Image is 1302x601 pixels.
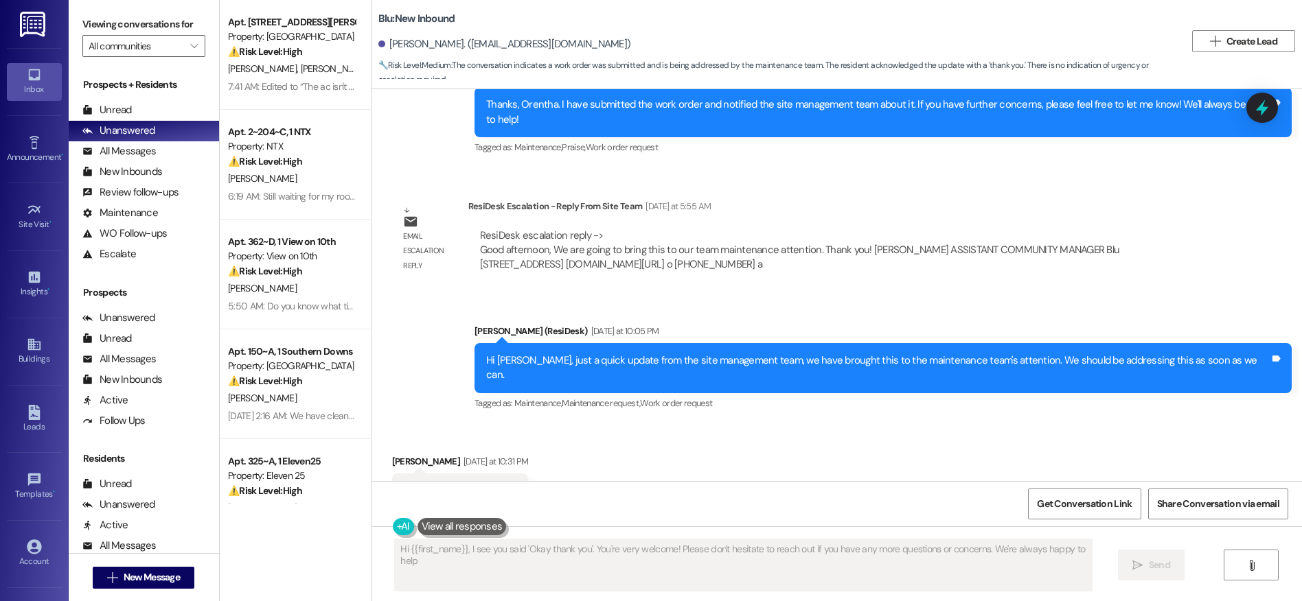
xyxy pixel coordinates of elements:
a: Templates • [7,468,62,505]
span: Work order request [640,397,712,409]
div: Maintenance [82,206,158,220]
div: Unanswered [82,311,155,325]
span: [PERSON_NAME] [228,282,297,294]
b: Blu: New Inbound [378,12,455,26]
div: Prospects [69,285,219,300]
span: Send [1149,558,1170,572]
span: New Message [124,570,180,585]
span: [PERSON_NAME] [228,502,297,514]
div: Apt. [STREET_ADDRESS][PERSON_NAME] [228,15,355,30]
label: Viewing conversations for [82,14,205,35]
span: [PERSON_NAME] [300,62,369,75]
div: Property: Eleven 25 [228,469,355,483]
div: 7:41 AM: Edited to “The ac isn't working and needs to be fixed. It's hot as an oven in my apartme... [228,80,618,93]
strong: ⚠️ Risk Level: High [228,375,302,387]
div: [PERSON_NAME] (ResiDesk) [475,324,1292,343]
span: • [47,285,49,294]
div: All Messages [82,144,156,158]
div: [DATE] at 5:55 AM [642,199,711,213]
div: Property: NTX [228,139,355,154]
div: New Inbounds [82,165,162,179]
strong: 🔧 Risk Level: Medium [378,60,451,71]
strong: ⚠️ Risk Level: High [228,265,302,277]
div: Property: [GEOGRAPHIC_DATA] [228,30,355,44]
span: Maintenance request , [562,397,640,409]
span: Get Conversation Link [1037,497,1132,511]
div: Apt. 2~204~C, 1 NTX [228,125,355,139]
div: Apt. 150~A, 1 Southern Downs [228,344,355,359]
div: 6:19 AM: Still waiting for my room ceiling fan to be replaced. The maintenance guy said he will r... [228,190,821,202]
div: Hi [PERSON_NAME], just a quick update from the site management team, we have brought this to the ... [486,353,1270,383]
button: Share Conversation via email [1148,488,1288,519]
div: [PERSON_NAME]. ([EMAIL_ADDRESS][DOMAIN_NAME]) [378,37,631,51]
input: All communities [89,35,183,57]
div: Prospects + Residents [69,78,219,92]
div: ResiDesk escalation reply -> Good afternoon, We are going to bring this to our team maintenance a... [480,228,1120,272]
a: Site Visit • [7,198,62,235]
strong: ⚠️ Risk Level: High [228,45,302,58]
span: [PERSON_NAME] [228,62,301,75]
i:  [1210,36,1220,47]
strong: ⚠️ Risk Level: High [228,155,302,167]
div: Unread [82,477,132,491]
i:  [107,572,117,583]
div: New Inbounds [82,373,162,387]
div: Unanswered [82,123,155,138]
div: Property: View on 10th [228,249,355,263]
div: Residents [69,451,219,466]
span: [PERSON_NAME] [228,172,297,185]
div: 5:50 AM: Do you know what time they are confirmed for? [228,300,457,312]
a: Insights • [7,266,62,303]
strong: ⚠️ Risk Level: High [228,484,302,497]
span: • [61,150,63,160]
button: New Message [93,567,194,589]
div: Tagged as: [475,137,1292,157]
button: Create Lead [1192,30,1295,52]
span: Work order request [586,141,658,153]
i:  [1246,560,1257,571]
div: Apt. 362~D, 1 View on 10th [228,235,355,249]
div: Thanks, Orentha. I have submitted the work order and notified the site management team about it. ... [486,97,1270,127]
textarea: Hi {{first_name}}, I see you said 'Okay thank you'. You're very welcome! Please don't hesitate to... [395,539,1092,591]
span: Maintenance , [514,397,562,409]
div: Active [82,518,128,532]
div: Active [82,393,128,408]
span: [PERSON_NAME] [228,392,297,404]
div: Property: [GEOGRAPHIC_DATA] [228,359,355,373]
span: Maintenance , [514,141,562,153]
button: Get Conversation Link [1028,488,1141,519]
a: Inbox [7,63,62,100]
span: • [53,487,55,497]
div: Review follow-ups [82,185,179,200]
span: : The conversation indicates a work order was submitted and is being addressed by the maintenance... [378,58,1185,88]
div: Email escalation reply [403,229,457,273]
i:  [1132,560,1143,571]
div: ResiDesk Escalation - Reply From Site Team [468,199,1209,218]
div: Escalate [82,247,136,261]
span: Share Conversation via email [1157,497,1279,511]
a: Account [7,535,62,572]
img: ResiDesk Logo [20,12,48,37]
i:  [190,40,198,51]
div: Tagged as: [475,393,1292,413]
div: [PERSON_NAME] [392,454,529,473]
div: [DATE] at 10:05 PM [588,324,659,338]
div: Follow Ups [82,414,146,428]
a: Buildings [7,333,62,370]
div: All Messages [82,539,156,553]
div: [DATE] at 10:31 PM [460,454,528,469]
a: Leads [7,401,62,438]
span: Praise , [562,141,585,153]
div: Unread [82,103,132,117]
span: Create Lead [1226,34,1277,49]
div: Apt. 325~A, 1 Eleven25 [228,454,355,469]
div: Unanswered [82,497,155,512]
div: WO Follow-ups [82,226,167,241]
span: • [49,217,52,227]
div: Unread [82,331,132,346]
button: Send [1118,550,1185,580]
div: All Messages [82,352,156,366]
